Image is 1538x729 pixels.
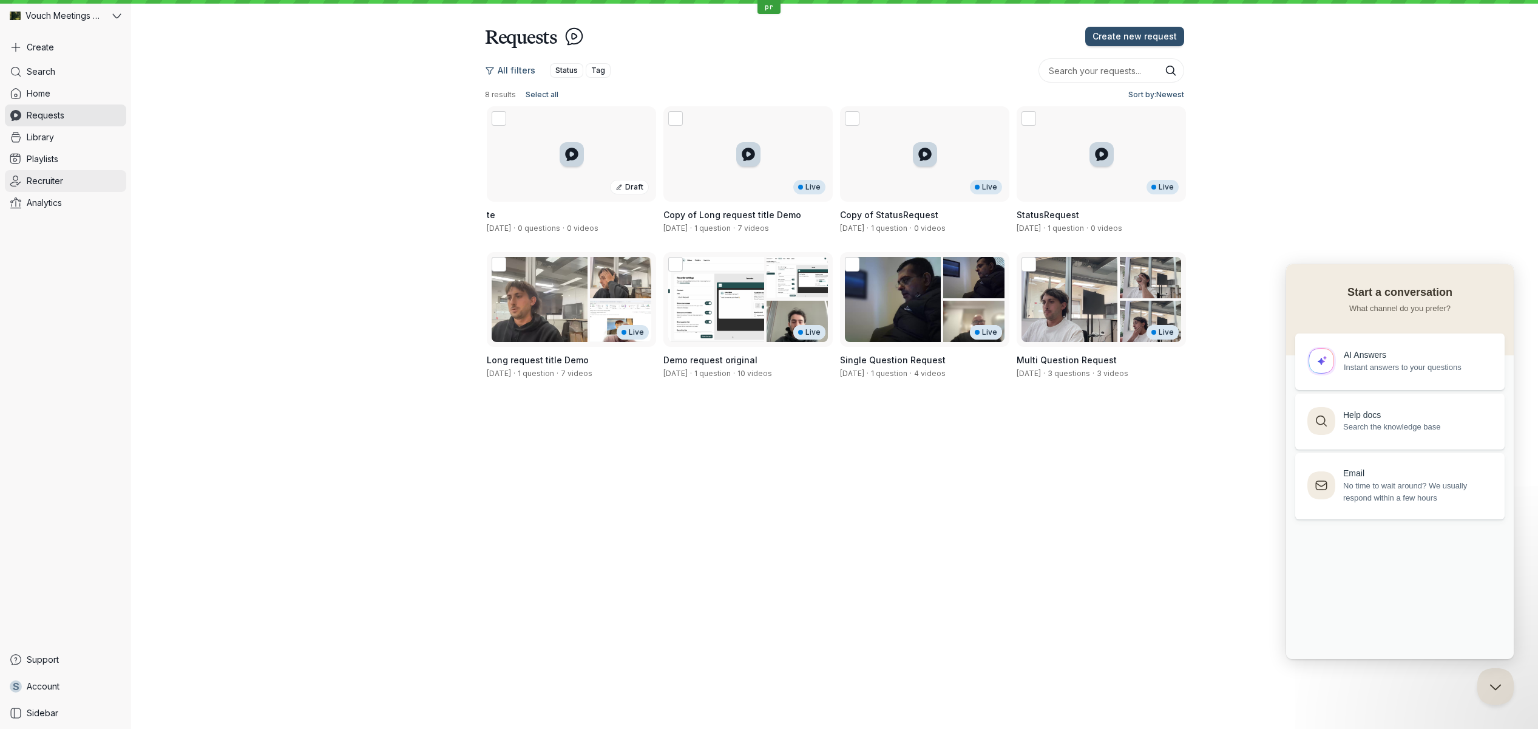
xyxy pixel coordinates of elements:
button: Status [550,63,583,78]
a: Sidebar [5,702,126,724]
span: Create new request [1093,30,1177,43]
button: Select all [521,87,563,102]
a: Recruiter [5,170,126,192]
span: Long request title Demo [487,355,589,365]
span: 7 videos [561,369,592,378]
span: Created by Stephane [487,224,511,233]
span: Recruiter [27,175,63,187]
span: te [487,210,495,220]
a: Playlists [5,148,126,170]
button: All filters [485,61,543,80]
span: 1 question [694,369,731,378]
span: 1 question [1048,224,1084,233]
span: · [511,369,518,378]
button: Create new request [1085,27,1184,46]
input: Search your requests... [1038,58,1184,83]
span: Library [27,131,54,143]
span: · [1041,369,1048,378]
span: 3 videos [1097,369,1128,378]
span: S [13,680,19,693]
a: Requests [5,104,126,126]
span: 1 question [871,369,907,378]
span: Multi Question Request [1017,355,1117,365]
span: 1 question [518,369,554,378]
a: SAccount [5,676,126,697]
span: Created by Stephane [487,369,511,378]
button: Vouch Meetings Demo avatarVouch Meetings Demo [5,5,126,27]
span: All filters [498,64,535,77]
span: 3 questions [1048,369,1090,378]
span: 7 videos [737,224,769,233]
div: Vouch Meetings Demo [5,5,110,27]
span: Search [27,66,55,78]
span: Demo request original [663,355,757,365]
span: 1 question [694,224,731,233]
button: Search [1165,64,1177,77]
span: Playlists [27,153,58,165]
h1: Requests [485,24,557,49]
span: 8 results [485,90,516,100]
a: Library [5,126,126,148]
span: 0 videos [914,224,946,233]
span: Created by Daniel Shein [1017,369,1041,378]
span: Status [555,64,578,77]
span: 10 videos [737,369,772,378]
span: Create [27,41,54,53]
span: · [864,224,871,233]
span: · [731,224,737,233]
span: Vouch Meetings Demo [25,10,103,22]
span: Created by Daniel Shein [663,369,688,378]
img: Vouch Meetings Demo avatar [10,10,21,21]
iframe: Help Scout Beacon - Live Chat, Contact Form, and Knowledge Base [1286,264,1514,659]
span: Single Question Request [840,355,946,365]
span: Support [27,654,59,666]
span: 0 videos [1091,224,1122,233]
span: · [1084,224,1091,233]
span: · [731,369,737,378]
span: · [907,369,914,378]
span: Sort by: Newest [1128,89,1184,101]
span: Created by Stephane [1017,224,1041,233]
a: Search [5,61,126,83]
span: · [1090,369,1097,378]
a: Home [5,83,126,104]
span: Created by Daniel Shein [840,369,864,378]
a: Support [5,649,126,671]
span: Home [27,87,50,100]
span: · [560,224,567,233]
span: Created by Stephane [840,224,864,233]
span: · [688,224,694,233]
span: 0 questions [518,224,560,233]
span: Account [27,680,59,693]
span: · [864,369,871,378]
span: StatusRequest [1017,210,1079,220]
span: Copy of Long request title Demo [663,210,801,220]
span: Copy of StatusRequest [840,210,938,220]
a: Analytics [5,192,126,214]
button: Create [5,36,126,58]
span: Select all [526,89,558,101]
span: Tag [591,64,605,77]
span: · [1041,224,1048,233]
span: · [511,224,518,233]
span: Requests [27,109,64,122]
span: 4 videos [914,369,946,378]
span: · [907,224,914,233]
span: Sidebar [27,707,58,719]
span: 0 videos [567,224,598,233]
iframe: Help Scout Beacon - Close [1477,668,1514,705]
span: Created by Stephane [663,224,688,233]
button: Sort by:Newest [1123,87,1184,102]
button: Tag [586,63,611,78]
span: · [554,369,561,378]
span: · [688,369,694,378]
